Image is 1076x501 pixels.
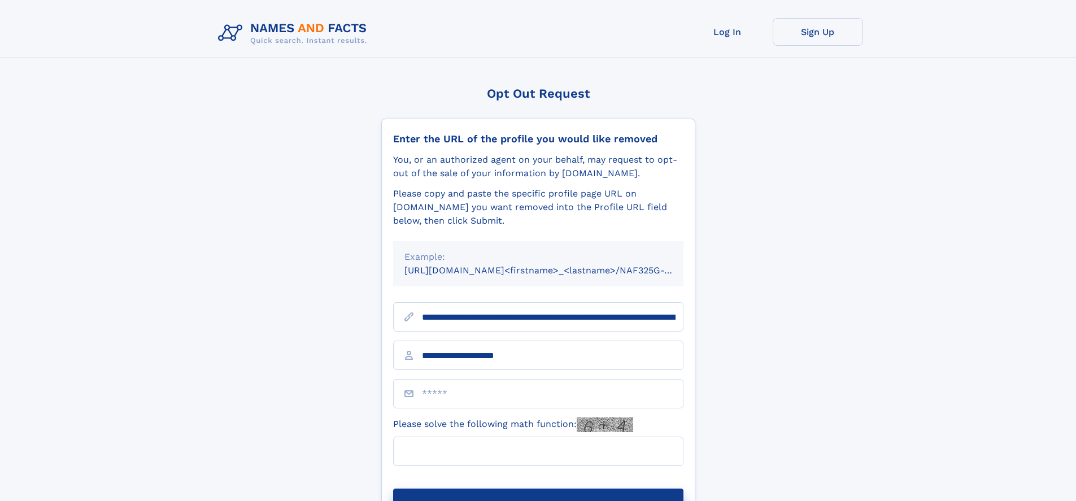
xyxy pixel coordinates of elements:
[682,18,773,46] a: Log In
[404,265,705,276] small: [URL][DOMAIN_NAME]<firstname>_<lastname>/NAF325G-xxxxxxxx
[381,86,695,101] div: Opt Out Request
[404,250,672,264] div: Example:
[393,133,683,145] div: Enter the URL of the profile you would like removed
[393,187,683,228] div: Please copy and paste the specific profile page URL on [DOMAIN_NAME] you want removed into the Pr...
[393,153,683,180] div: You, or an authorized agent on your behalf, may request to opt-out of the sale of your informatio...
[773,18,863,46] a: Sign Up
[393,417,633,432] label: Please solve the following math function:
[214,18,376,49] img: Logo Names and Facts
